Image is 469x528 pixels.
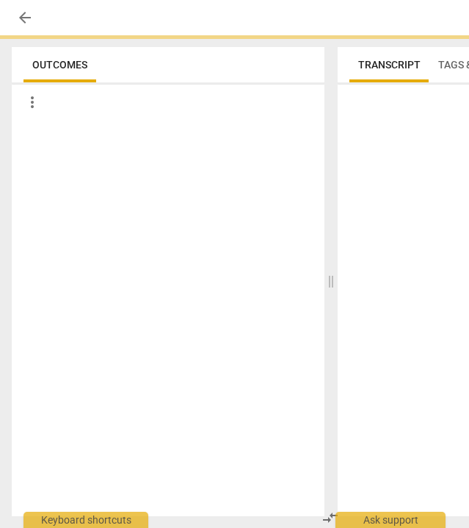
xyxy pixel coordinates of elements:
[321,509,339,527] span: compare_arrows
[23,512,148,528] div: Keyboard shortcuts
[32,59,87,71] span: Outcomes
[358,59,421,71] span: Transcript
[23,93,41,111] span: more_vert
[335,512,446,528] div: Ask support
[16,9,34,26] span: arrow_back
